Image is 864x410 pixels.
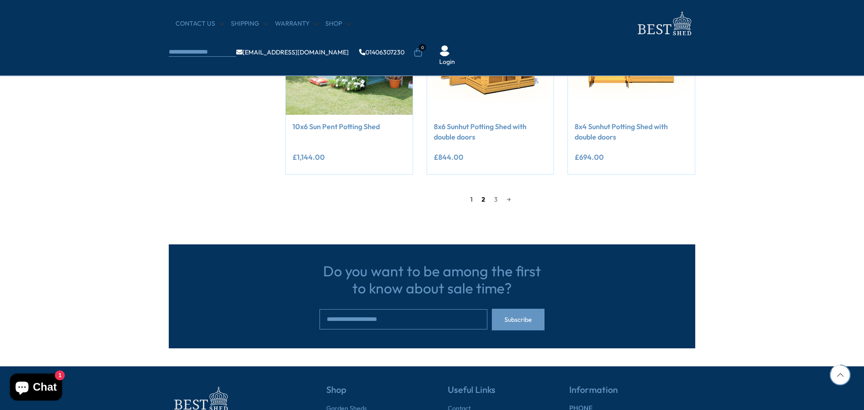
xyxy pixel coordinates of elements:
h3: Do you want to be among the first to know about sale time? [319,262,544,297]
h5: Information [569,384,695,404]
span: 1 [466,193,477,206]
a: CONTACT US [175,19,224,28]
a: 01406307230 [359,49,405,55]
button: Subscribe [492,309,544,330]
img: logo [632,9,695,38]
ins: £1,144.00 [292,153,325,161]
span: 0 [418,44,426,51]
img: User Icon [439,45,450,56]
a: 8x4 Sunhut Potting Shed with double doors [575,122,688,142]
a: 10x6 Sun Pent Potting Shed [292,122,406,131]
a: 2 [477,193,490,206]
a: Login [439,58,455,67]
a: [EMAIL_ADDRESS][DOMAIN_NAME] [236,49,349,55]
a: → [502,193,515,206]
a: Shipping [231,19,268,28]
a: Warranty [275,19,319,28]
span: Subscribe [504,316,532,323]
inbox-online-store-chat: Shopify online store chat [7,374,65,403]
ins: £694.00 [575,153,604,161]
h5: Useful Links [448,384,538,404]
a: 3 [490,193,502,206]
h5: Shop [326,384,416,404]
a: 8x6 Sunhut Potting Shed with double doors [434,122,547,142]
a: Shop [325,19,351,28]
a: 0 [414,48,423,57]
ins: £844.00 [434,153,463,161]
